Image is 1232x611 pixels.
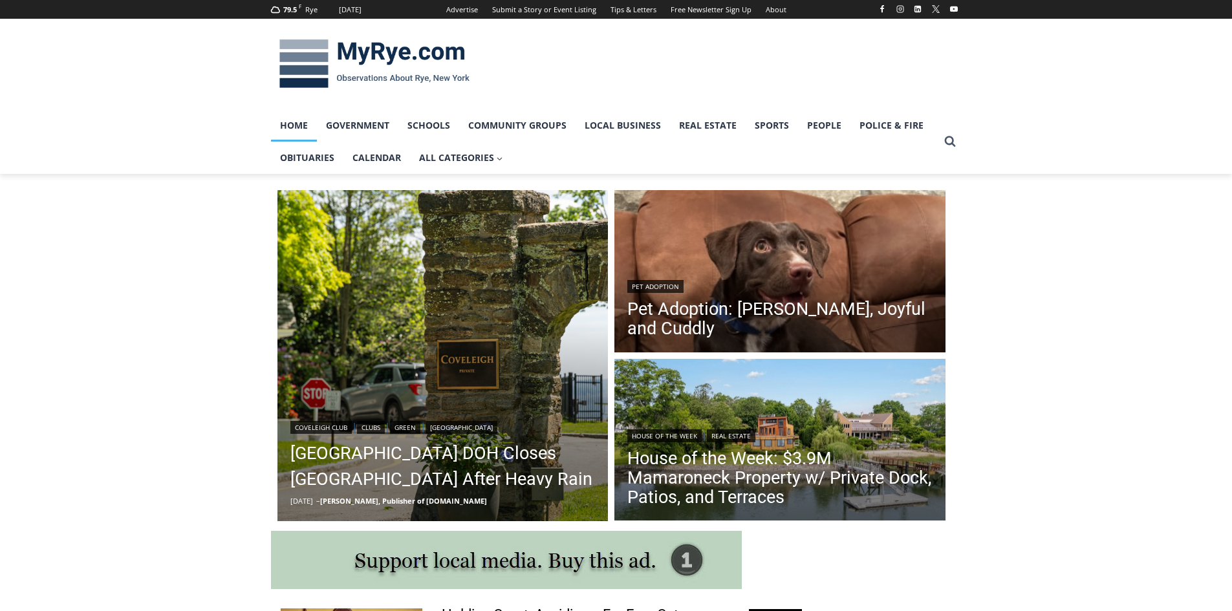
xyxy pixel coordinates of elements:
a: Instagram [892,1,908,17]
a: Schools [398,109,459,142]
div: | | | [290,418,596,434]
a: Sports [746,109,798,142]
a: Local Business [576,109,670,142]
span: 79.5 [283,5,297,14]
a: Read More House of the Week: $3.9M Mamaroneck Property w/ Private Dock, Patios, and Terraces [614,359,946,524]
div: [DATE] [339,4,362,16]
a: [PERSON_NAME], Publisher of [DOMAIN_NAME] [320,496,487,506]
a: X [928,1,944,17]
a: People [798,109,850,142]
a: [GEOGRAPHIC_DATA] [426,421,497,434]
a: Pet Adoption [627,280,684,293]
a: Read More Westchester County DOH Closes Coveleigh Club Beach After Heavy Rain [277,190,609,521]
a: Coveleigh Club [290,421,352,434]
img: MyRye.com [271,30,478,98]
img: support local media, buy this ad [271,531,742,589]
a: YouTube [946,1,962,17]
a: All Categories [410,142,512,174]
a: House of the Week: $3.9M Mamaroneck Property w/ Private Dock, Patios, and Terraces [627,449,933,507]
a: Government [317,109,398,142]
a: Read More Pet Adoption: Ella, Joyful and Cuddly [614,190,946,356]
nav: Primary Navigation [271,109,938,175]
a: Home [271,109,317,142]
span: – [316,496,320,506]
a: Police & Fire [850,109,933,142]
a: Linkedin [910,1,925,17]
div: | [627,427,933,442]
img: (PHOTO: Coveleigh Club, at 459 Stuyvesant Avenue in Rye. Credit: Justin Gray.) [277,190,609,521]
span: All Categories [419,151,503,165]
a: Real Estate [707,429,755,442]
img: (PHOTO: Ella. Contributed.) [614,190,946,356]
a: Real Estate [670,109,746,142]
a: Calendar [343,142,410,174]
a: Community Groups [459,109,576,142]
a: [GEOGRAPHIC_DATA] DOH Closes [GEOGRAPHIC_DATA] After Heavy Rain [290,440,596,492]
a: Pet Adoption: [PERSON_NAME], Joyful and Cuddly [627,299,933,338]
a: Obituaries [271,142,343,174]
img: 1160 Greacen Point Road, Mamaroneck [614,359,946,524]
div: Rye [305,4,318,16]
a: Clubs [357,421,385,434]
time: [DATE] [290,496,313,506]
span: F [299,3,301,10]
a: House of the Week [627,429,702,442]
a: Facebook [874,1,890,17]
a: Green [390,421,420,434]
button: View Search Form [938,130,962,153]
